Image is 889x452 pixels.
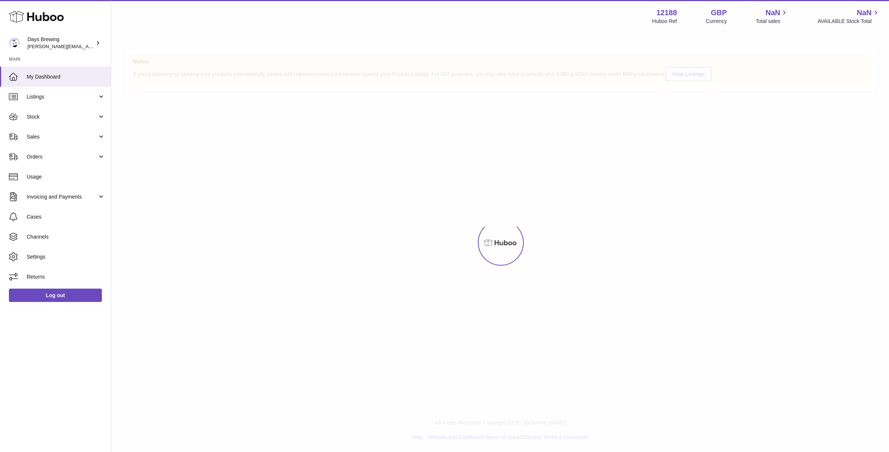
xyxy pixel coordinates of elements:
[27,133,97,140] span: Sales
[27,173,105,180] span: Usage
[27,233,105,240] span: Channels
[656,8,677,18] strong: 12188
[27,43,149,49] span: [PERSON_NAME][EMAIL_ADDRESS][DOMAIN_NAME]
[27,36,94,50] div: Days Brewing
[818,18,880,25] span: AVAILABLE Stock Total
[27,253,105,260] span: Settings
[27,93,97,100] span: Listings
[711,8,727,18] strong: GBP
[756,8,789,25] a: NaN Total sales
[706,18,727,25] div: Currency
[27,273,105,280] span: Returns
[27,213,105,220] span: Cases
[27,153,97,160] span: Orders
[857,8,872,18] span: NaN
[765,8,780,18] span: NaN
[9,289,102,302] a: Log out
[27,113,97,120] span: Stock
[652,18,677,25] div: Huboo Ref
[27,193,97,200] span: Invoicing and Payments
[27,73,105,80] span: My Dashboard
[9,37,20,49] img: greg@daysbrewing.com
[756,18,789,25] span: Total sales
[818,8,880,25] a: NaN AVAILABLE Stock Total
